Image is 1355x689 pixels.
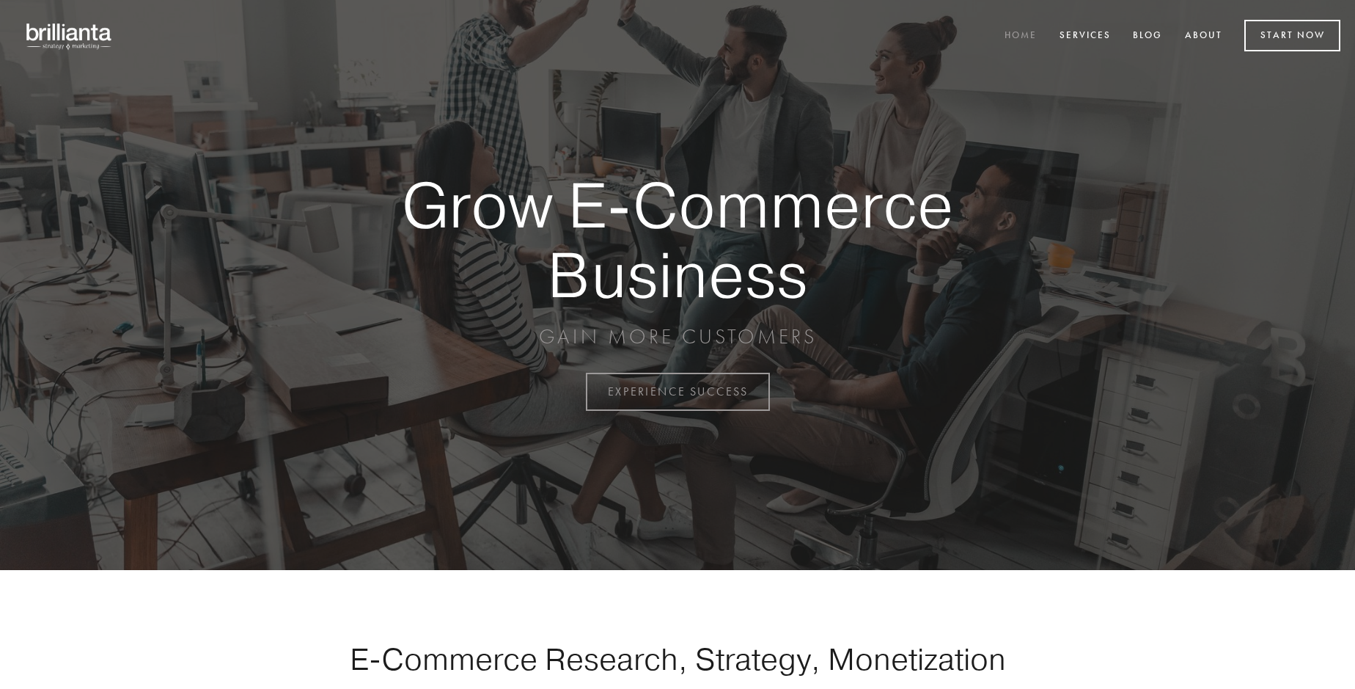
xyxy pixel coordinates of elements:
strong: Grow E-Commerce Business [350,170,1005,309]
h1: E-Commerce Research, Strategy, Monetization [304,641,1051,677]
a: Home [995,24,1046,48]
a: Blog [1123,24,1172,48]
a: About [1175,24,1232,48]
a: Services [1050,24,1120,48]
p: GAIN MORE CUSTOMERS [350,324,1005,350]
a: EXPERIENCE SUCCESS [586,373,770,411]
a: Start Now [1244,20,1340,51]
img: brillianta - research, strategy, marketing [15,15,125,57]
